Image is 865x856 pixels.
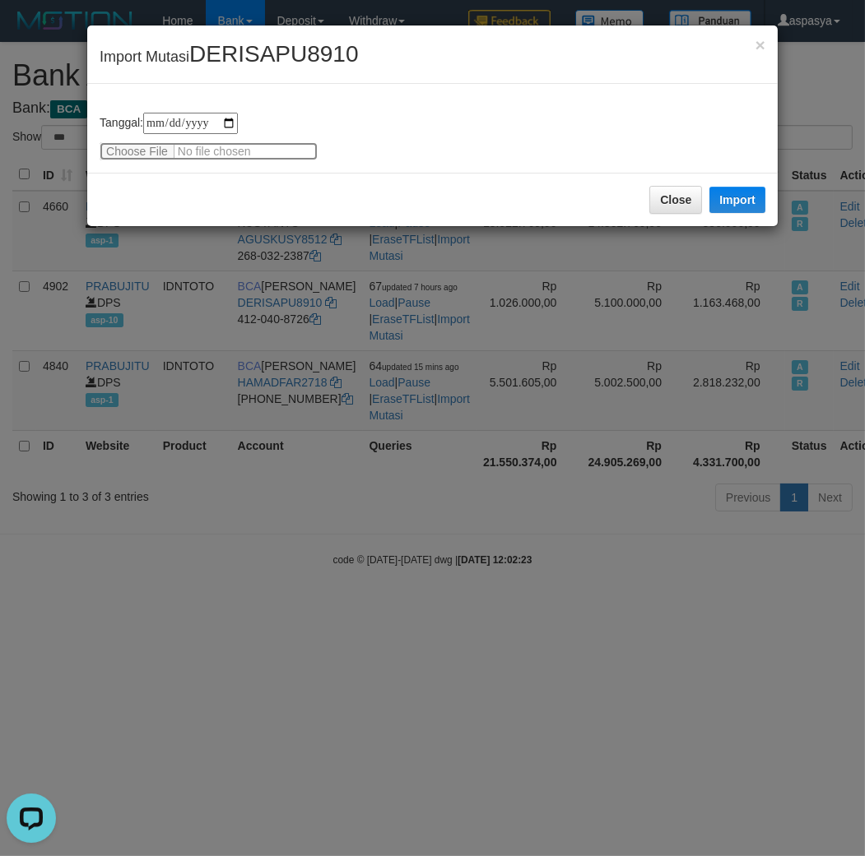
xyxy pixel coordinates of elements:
[100,49,358,65] span: Import Mutasi
[756,35,765,54] span: ×
[709,187,765,213] button: Import
[7,7,56,56] button: Open LiveChat chat widget
[649,186,702,214] button: Close
[756,36,765,53] button: Close
[189,41,358,67] span: DERISAPU8910
[100,113,765,160] div: Tanggal:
